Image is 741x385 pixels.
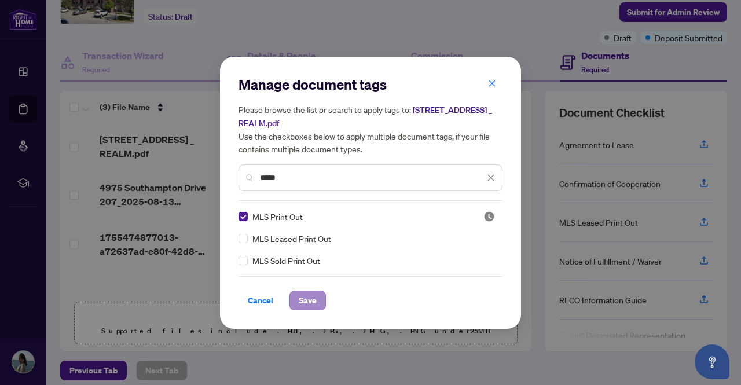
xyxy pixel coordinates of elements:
button: Cancel [239,291,283,310]
span: Cancel [248,291,273,310]
h5: Please browse the list or search to apply tags to: Use the checkboxes below to apply multiple doc... [239,103,502,155]
img: status [483,211,495,222]
span: close [488,79,496,87]
span: close [487,174,495,182]
button: Open asap [695,344,729,379]
span: Pending Review [483,211,495,222]
span: MLS Print Out [252,210,303,223]
span: Save [299,291,317,310]
span: MLS Leased Print Out [252,232,331,245]
h2: Manage document tags [239,75,502,94]
span: [STREET_ADDRESS] _ REALM.pdf [239,105,492,129]
button: Save [289,291,326,310]
span: MLS Sold Print Out [252,254,320,267]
